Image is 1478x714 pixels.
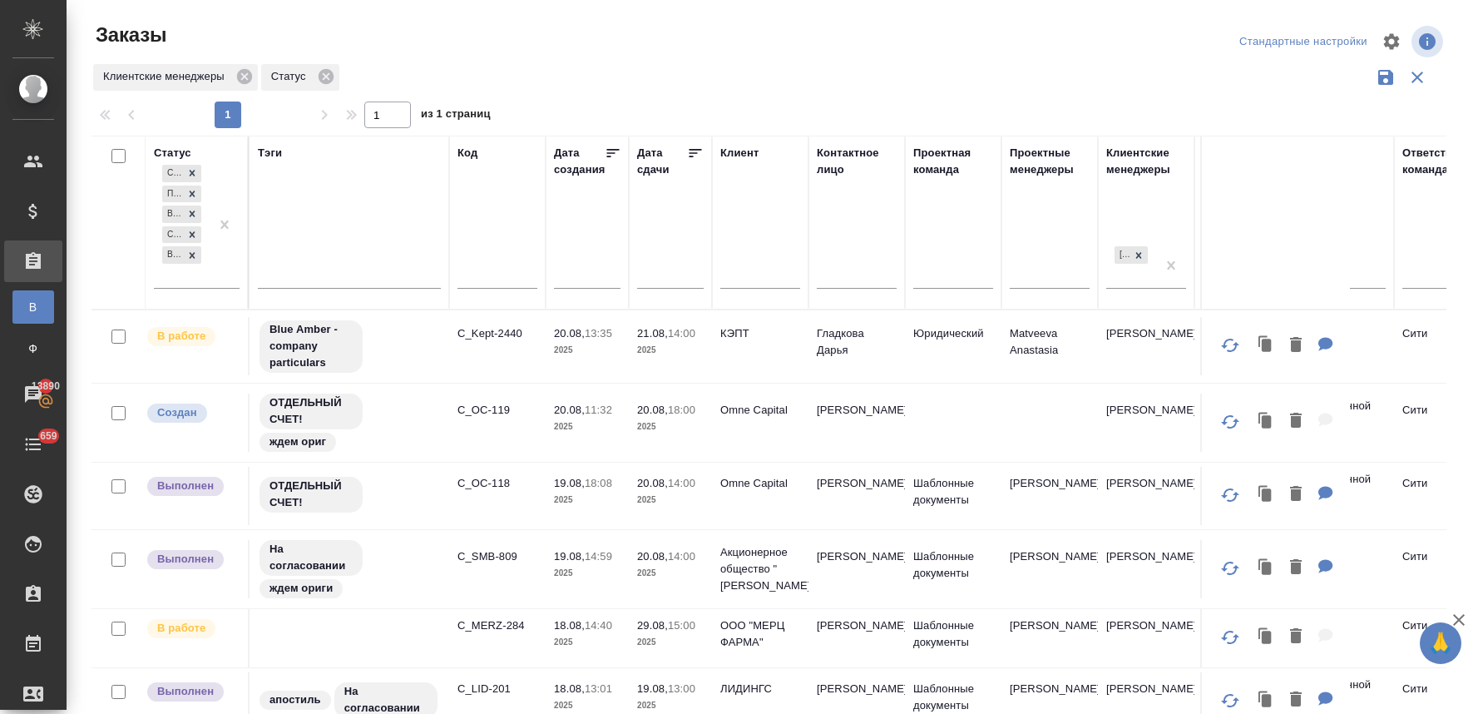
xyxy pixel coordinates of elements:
p: Статус [271,68,312,85]
td: [PERSON_NAME] [1098,317,1194,375]
td: (МБ) ООО "Монблан" [1194,609,1394,667]
p: C_LID-201 [457,681,537,697]
p: 2025 [554,697,620,714]
div: Создан [162,165,183,182]
p: Акционерное общество " [PERSON_NAME]... [720,544,800,594]
button: Удалить [1282,404,1310,439]
div: Сдан без статистики [162,226,183,244]
p: КЭПТ [720,325,800,342]
div: Дата сдачи [637,145,687,178]
span: из 1 страниц [421,104,491,128]
button: Клонировать [1250,329,1282,363]
a: Ф [12,332,54,365]
div: Создан, Подтвержден, В работе, Сдан без статистики, Выполнен [161,163,203,184]
div: Статус [261,64,339,91]
p: 2025 [554,492,620,508]
button: Удалить [1282,329,1310,363]
div: Контактное лицо [817,145,897,178]
td: Шаблонные документы [905,467,1001,525]
div: Клиентские менеджеры [93,64,258,91]
div: Лямина Надежда [1113,245,1149,265]
td: Matveeva Anastasia [1001,317,1098,375]
td: [PERSON_NAME] [808,540,905,598]
p: 19.08, [554,550,585,563]
p: 2025 [637,342,704,359]
button: Обновить [1210,475,1250,515]
span: Настроить таблицу [1372,22,1411,62]
div: Создан, Подтвержден, В работе, Сдан без статистики, Выполнен [161,204,203,225]
button: Обновить [1210,402,1250,442]
p: 18.08, [554,682,585,695]
p: Выполнен [157,551,214,568]
p: 15:00 [668,619,695,632]
td: Шаблонные документы [905,609,1001,667]
span: Посмотреть информацию [1411,26,1446,57]
button: Клонировать [1250,478,1282,512]
td: (МБ) ООО "Монблан" [1194,317,1394,375]
p: C_OC-118 [457,475,537,492]
div: Подтвержден [162,186,183,203]
p: 14:00 [668,550,695,563]
p: 18:00 [668,404,695,416]
button: Сбросить фильтры [1401,62,1433,93]
button: Удалить [1282,551,1310,585]
td: Шаблонные документы [905,540,1001,598]
p: ждем ориги [269,580,333,597]
td: [PERSON_NAME] [1098,540,1194,598]
p: Клиентские менеджеры [103,68,230,85]
p: 2025 [637,492,704,508]
p: 18.08, [554,619,585,632]
span: 659 [30,428,67,444]
button: Удалить [1282,620,1310,654]
a: 659 [4,424,62,465]
button: 🙏 [1420,622,1461,664]
p: 2025 [554,634,620,651]
p: апостиль [269,692,321,708]
div: Создан, Подтвержден, В работе, Сдан без статистики, Выполнен [161,245,203,265]
p: 20.08, [637,404,668,416]
div: Выставляет ПМ после сдачи и проведения начислений. Последний этап для ПМа [146,475,240,498]
p: 2025 [554,419,620,435]
div: split button [1235,29,1372,55]
p: 14:00 [668,477,695,489]
div: [PERSON_NAME] [1115,246,1130,264]
div: Выставляет ПМ после принятия заказа от КМа [146,617,240,640]
button: Обновить [1210,617,1250,657]
p: 13:00 [668,682,695,695]
td: [PERSON_NAME] [1001,609,1098,667]
button: Клонировать [1250,620,1282,654]
td: [PERSON_NAME] [1098,609,1194,667]
p: 20.08, [637,550,668,563]
td: [PERSON_NAME] [1098,394,1194,452]
p: 20.08, [554,404,585,416]
div: Тэги [258,145,282,161]
td: Гладкова Дарья [808,317,905,375]
p: ОТДЕЛЬНЫЙ СЧЕТ! [269,394,353,428]
p: 2025 [554,342,620,359]
p: 11:32 [585,404,612,416]
td: [PERSON_NAME] [1001,540,1098,598]
td: [PERSON_NAME] [1001,467,1098,525]
span: 13890 [22,378,70,394]
p: ЛИДИНГС [720,681,800,697]
div: Выставляется автоматически при создании заказа [146,402,240,424]
div: Создан, Подтвержден, В работе, Сдан без статистики, Выполнен [161,225,203,245]
div: Проектные менеджеры [1010,145,1090,178]
p: 2025 [554,565,620,582]
button: Клонировать [1250,404,1282,439]
p: 14:00 [668,327,695,340]
p: 18:08 [585,477,612,489]
div: В работе [162,206,183,223]
p: В работе [157,328,205,345]
p: Выполнен [157,478,214,494]
div: ОТДЕЛЬНЫЙ СЧЕТ! [258,475,441,514]
p: 2025 [637,634,704,651]
p: 2025 [637,419,704,435]
p: 21.08, [637,327,668,340]
td: [PERSON_NAME] [808,609,905,667]
a: 13890 [4,374,62,415]
p: 19.08, [637,682,668,695]
p: C_OC-119 [457,402,537,419]
div: Дата создания [554,145,605,178]
p: 20.08, [637,477,668,489]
